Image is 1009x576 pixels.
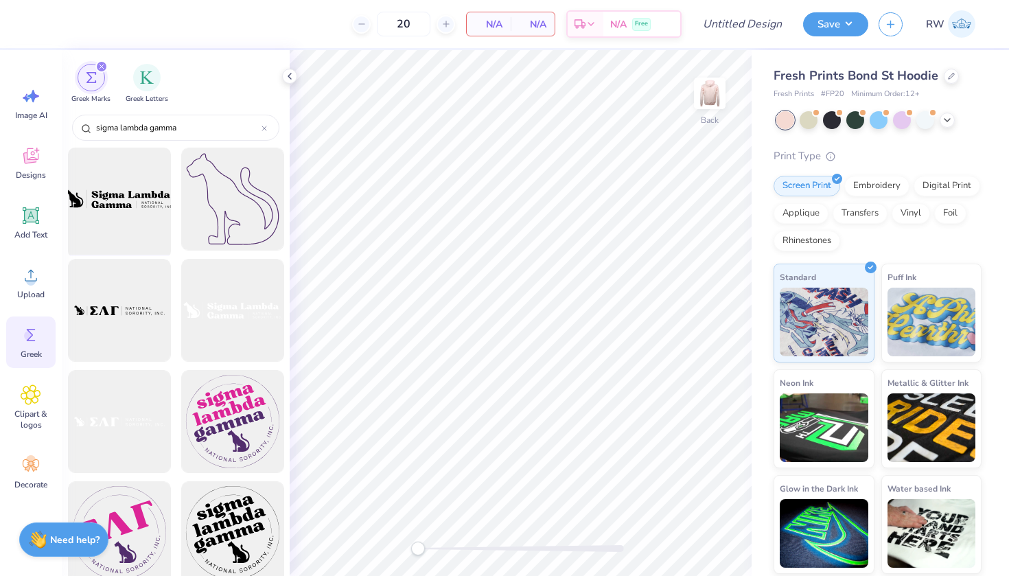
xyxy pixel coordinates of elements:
[126,64,168,104] button: filter button
[821,89,844,100] span: # FP20
[914,176,980,196] div: Digital Print
[95,121,262,135] input: Try "Alpha"
[803,12,868,36] button: Save
[774,176,840,196] div: Screen Print
[888,481,951,496] span: Water based Ink
[140,71,154,84] img: Greek Letters Image
[851,89,920,100] span: Minimum Order: 12 +
[21,349,42,360] span: Greek
[774,148,982,164] div: Print Type
[774,203,828,224] div: Applique
[888,270,916,284] span: Puff Ink
[635,19,648,29] span: Free
[948,10,975,38] img: Rhea Wanga
[774,67,938,84] span: Fresh Prints Bond St Hoodie
[920,10,982,38] a: RW
[411,542,425,555] div: Accessibility label
[14,479,47,490] span: Decorate
[126,64,168,104] div: filter for Greek Letters
[14,229,47,240] span: Add Text
[774,231,840,251] div: Rhinestones
[780,288,868,356] img: Standard
[377,12,430,36] input: – –
[926,16,944,32] span: RW
[780,393,868,462] img: Neon Ink
[934,203,966,224] div: Foil
[888,288,976,356] img: Puff Ink
[780,481,858,496] span: Glow in the Dark Ink
[780,270,816,284] span: Standard
[71,64,111,104] button: filter button
[16,170,46,181] span: Designs
[892,203,930,224] div: Vinyl
[774,89,814,100] span: Fresh Prints
[888,499,976,568] img: Water based Ink
[844,176,909,196] div: Embroidery
[17,289,45,300] span: Upload
[692,10,793,38] input: Untitled Design
[701,114,719,126] div: Back
[833,203,888,224] div: Transfers
[780,376,813,390] span: Neon Ink
[126,94,168,104] span: Greek Letters
[475,17,502,32] span: N/A
[519,17,546,32] span: N/A
[15,110,47,121] span: Image AI
[71,64,111,104] div: filter for Greek Marks
[610,17,627,32] span: N/A
[888,376,969,390] span: Metallic & Glitter Ink
[696,80,723,107] img: Back
[8,408,54,430] span: Clipart & logos
[50,533,100,546] strong: Need help?
[780,499,868,568] img: Glow in the Dark Ink
[86,72,97,83] img: Greek Marks Image
[888,393,976,462] img: Metallic & Glitter Ink
[71,94,111,104] span: Greek Marks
